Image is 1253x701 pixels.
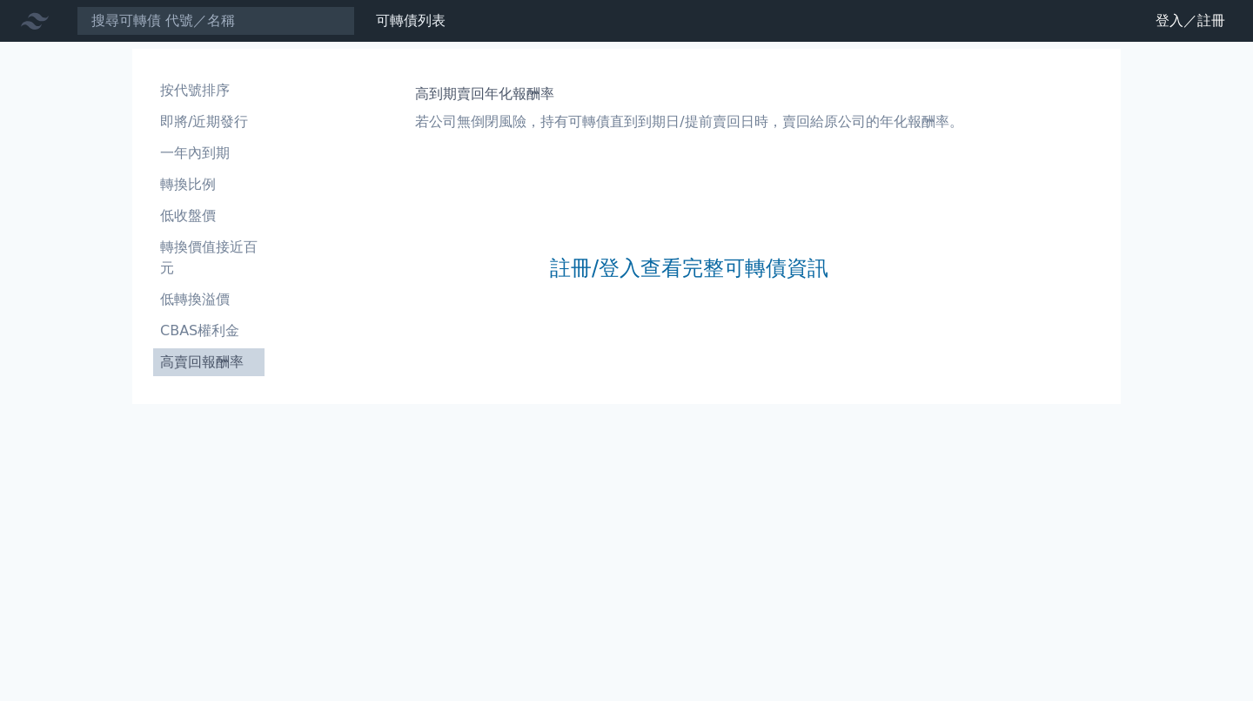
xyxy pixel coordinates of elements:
[153,320,265,341] li: CBAS權利金
[153,352,265,373] li: 高賣回報酬率
[376,12,446,29] a: 可轉債列表
[153,80,265,101] li: 按代號排序
[153,202,265,230] a: 低收盤價
[153,233,265,282] a: 轉換價值接近百元
[415,111,962,132] p: 若公司無倒閉風險，持有可轉債直到到期日/提前賣回日時，賣回給原公司的年化報酬率。
[153,108,265,136] a: 即將/近期發行
[153,139,265,167] a: 一年內到期
[1142,7,1239,35] a: 登入／註冊
[153,348,265,376] a: 高賣回報酬率
[153,286,265,313] a: 低轉換溢價
[153,77,265,104] a: 按代號排序
[153,289,265,310] li: 低轉換溢價
[153,237,265,279] li: 轉換價值接近百元
[550,254,828,282] a: 註冊/登入查看完整可轉債資訊
[153,111,265,132] li: 即將/近期發行
[153,171,265,199] a: 轉換比例
[153,317,265,345] a: CBAS權利金
[77,6,355,36] input: 搜尋可轉債 代號／名稱
[415,84,962,104] h1: 高到期賣回年化報酬率
[153,174,265,195] li: 轉換比例
[153,143,265,164] li: 一年內到期
[153,206,265,226] li: 低收盤價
